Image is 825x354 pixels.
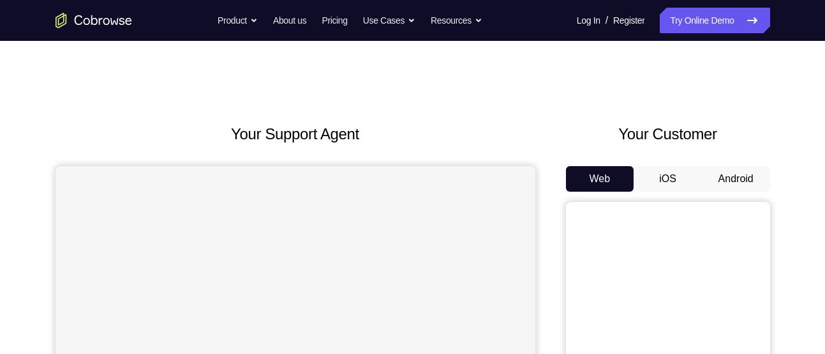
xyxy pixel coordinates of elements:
span: / [606,13,608,28]
a: About us [273,8,306,33]
button: Use Cases [363,8,415,33]
a: Go to the home page [56,13,132,28]
button: iOS [634,166,702,192]
a: Log In [577,8,600,33]
h2: Your Customer [566,123,770,146]
button: Product [218,8,258,33]
button: Web [566,166,634,192]
button: Resources [431,8,482,33]
a: Pricing [322,8,347,33]
a: Register [613,8,644,33]
h2: Your Support Agent [56,123,535,146]
a: Try Online Demo [660,8,769,33]
button: Android [702,166,770,192]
